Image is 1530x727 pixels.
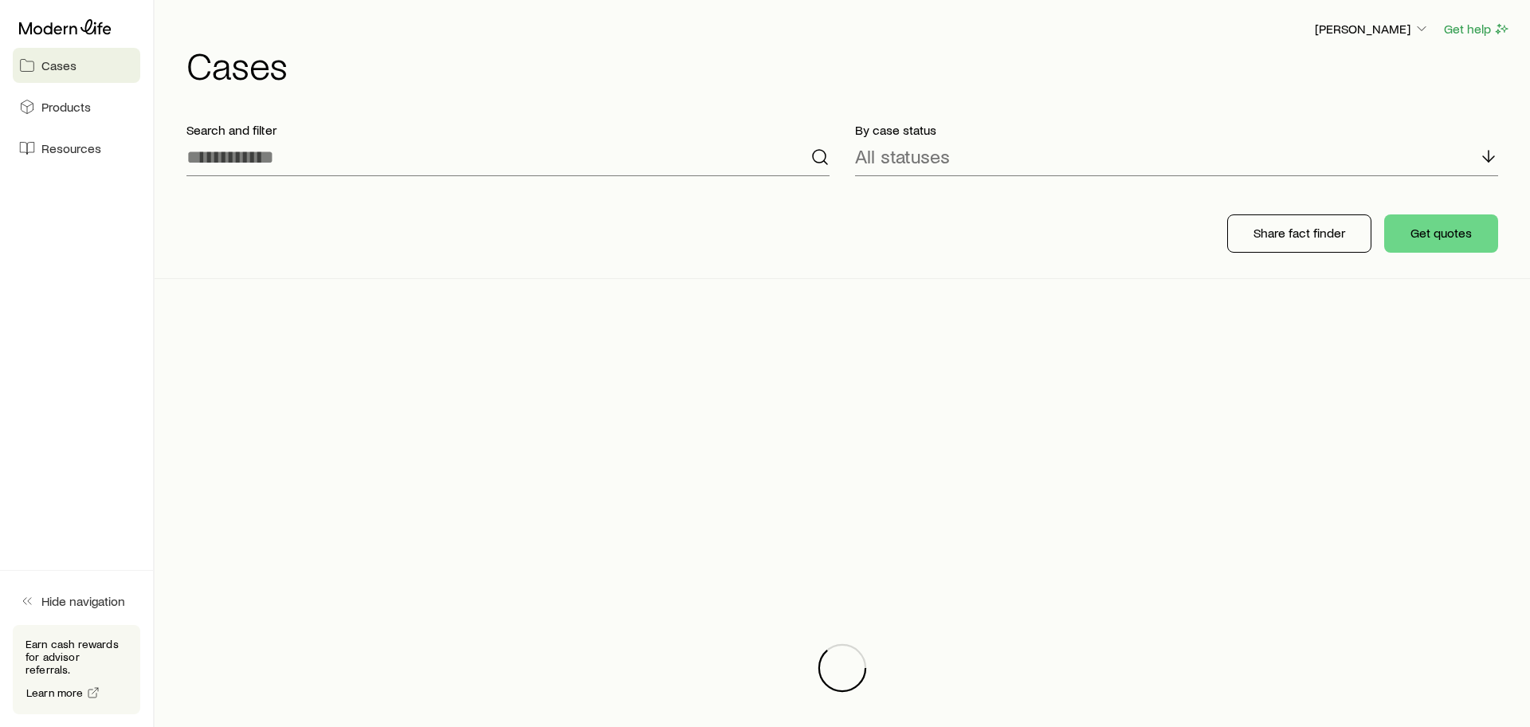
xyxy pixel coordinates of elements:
div: Earn cash rewards for advisor referrals.Learn more [13,625,140,714]
a: Products [13,89,140,124]
button: Share fact finder [1227,214,1371,253]
button: [PERSON_NAME] [1314,20,1430,39]
a: Cases [13,48,140,83]
span: Cases [41,57,76,73]
h1: Cases [186,45,1511,84]
a: Resources [13,131,140,166]
p: Share fact finder [1253,225,1345,241]
button: Get quotes [1384,214,1498,253]
span: Learn more [26,687,84,698]
p: Earn cash rewards for advisor referrals. [25,638,127,676]
span: Hide navigation [41,593,125,609]
p: Search and filter [186,122,830,138]
button: Get help [1443,20,1511,38]
p: By case status [855,122,1498,138]
span: Products [41,99,91,115]
p: [PERSON_NAME] [1315,21,1430,37]
button: Hide navigation [13,584,140,619]
p: All statuses [855,145,950,167]
span: Resources [41,140,101,156]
